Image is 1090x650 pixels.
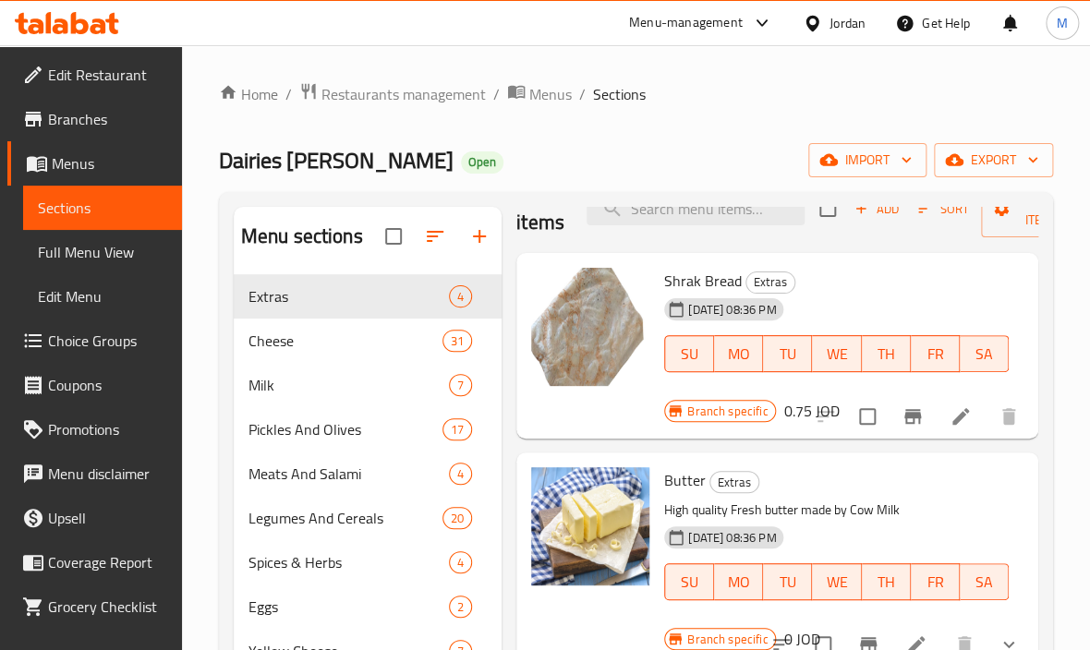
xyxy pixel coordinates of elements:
[285,83,292,105] li: /
[7,319,182,363] a: Choice Groups
[629,12,743,34] div: Menu-management
[960,335,1009,372] button: SA
[413,214,457,259] span: Sort sections
[516,181,564,236] h2: Menu items
[321,83,486,105] span: Restaurants management
[374,217,413,256] span: Select all sections
[248,285,449,307] span: Extras
[7,97,182,141] a: Branches
[241,223,363,250] h2: Menu sections
[949,149,1038,172] span: export
[783,398,839,424] h6: 0.75 JOD
[23,274,182,319] a: Edit Menu
[234,319,502,363] div: Cheese31
[869,341,903,367] span: TH
[808,143,926,177] button: import
[7,363,182,407] a: Coupons
[819,341,854,367] span: WE
[664,267,742,295] span: Shrak Bread
[48,64,167,86] span: Edit Restaurant
[461,154,503,170] span: Open
[680,631,775,648] span: Branch specific
[38,241,167,263] span: Full Menu View
[443,421,471,439] span: 17
[664,335,714,372] button: SU
[7,141,182,186] a: Menus
[918,341,952,367] span: FR
[299,82,486,106] a: Restaurants management
[7,451,182,496] a: Menu disclaimer
[848,397,887,436] span: Select to update
[664,563,714,600] button: SU
[48,374,167,396] span: Coupons
[960,563,1009,600] button: SA
[664,466,706,494] span: Butter
[672,341,707,367] span: SU
[48,330,167,352] span: Choice Groups
[52,152,167,175] span: Menus
[219,82,1053,106] nav: breadcrumb
[531,467,649,585] img: Butter
[579,83,586,105] li: /
[38,285,167,307] span: Edit Menu
[681,301,783,319] span: [DATE] 08:36 PM
[914,195,974,223] button: Sort
[450,554,471,572] span: 4
[1057,13,1068,33] span: M
[721,341,756,367] span: MO
[248,418,442,440] span: Pickles And Olives
[847,195,906,223] button: Add
[911,335,960,372] button: FR
[443,332,471,350] span: 31
[996,186,1090,232] span: Manage items
[450,598,471,616] span: 2
[918,199,969,220] span: Sort
[7,584,182,629] a: Grocery Checklist
[442,330,472,352] div: items
[38,197,167,219] span: Sections
[442,507,472,529] div: items
[219,139,454,181] span: Dairies [PERSON_NAME]
[823,149,912,172] span: import
[714,335,763,372] button: MO
[918,569,952,596] span: FR
[664,499,1009,522] p: High quality Fresh butter made by Cow Milk
[219,83,278,105] a: Home
[248,330,442,352] span: Cheese
[770,341,805,367] span: TU
[672,569,707,596] span: SU
[852,199,902,220] span: Add
[812,335,861,372] button: WE
[746,271,794,293] span: Extras
[987,394,1031,439] button: delete
[830,13,866,33] div: Jordan
[862,563,911,600] button: TH
[449,285,472,307] div: items
[248,463,449,485] span: Meats And Salami
[23,230,182,274] a: Full Menu View
[234,540,502,584] div: Spices & Herbs4
[493,83,500,105] li: /
[531,268,649,386] img: Shrak Bread
[450,465,471,483] span: 4
[248,507,442,529] span: Legumes And Cereals
[7,540,182,584] a: Coverage Report
[862,335,911,372] button: TH
[906,195,981,223] span: Sort items
[950,405,972,427] a: Edit menu item
[7,53,182,97] a: Edit Restaurant
[808,189,847,228] span: Select section
[234,584,502,629] div: Eggs2
[48,596,167,618] span: Grocery Checklist
[770,569,805,596] span: TU
[680,403,775,420] span: Branch specific
[812,563,861,600] button: WE
[911,563,960,600] button: FR
[721,569,756,596] span: MO
[745,271,795,294] div: Extras
[714,563,763,600] button: MO
[48,108,167,130] span: Branches
[847,195,906,223] span: Add item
